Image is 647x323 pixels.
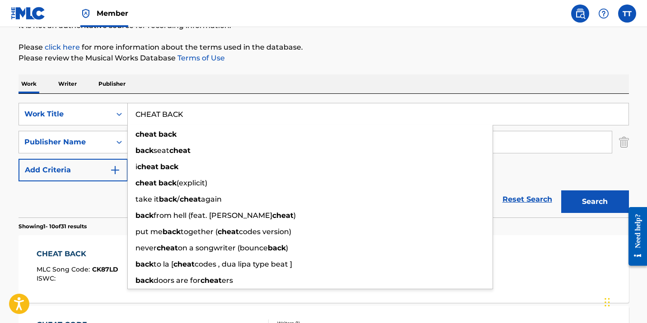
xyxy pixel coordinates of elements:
[605,289,610,316] div: Drag
[37,249,118,259] div: CHEAT BACK
[135,276,154,285] strong: back
[19,42,629,53] p: Please for more information about the terms used in the database.
[97,8,128,18] span: Member
[135,227,163,236] span: put me
[135,130,157,138] strong: cheat
[286,244,288,252] span: )
[56,74,79,93] p: Writer
[169,146,191,155] strong: cheat
[575,8,586,19] img: search
[158,130,177,138] strong: back
[201,195,222,203] span: again
[24,137,106,148] div: Publisher Name
[176,54,225,62] a: Terms of Use
[200,276,222,285] strong: cheat
[561,190,629,213] button: Search
[158,179,177,187] strong: back
[19,53,629,64] p: Please review the Musical Works Database
[598,8,609,19] img: help
[178,244,268,252] span: on a songwriter (bounce
[163,227,181,236] strong: back
[602,280,647,323] iframe: Chat Widget
[157,244,178,252] strong: cheat
[135,244,157,252] span: never
[177,179,207,187] span: (explicit)
[159,195,177,203] strong: back
[618,5,636,23] div: User Menu
[135,162,137,171] span: i
[239,227,291,236] span: codes version)
[154,211,272,220] span: from hell (feat. [PERSON_NAME]
[595,5,613,23] div: Help
[11,7,46,20] img: MLC Logo
[137,162,158,171] strong: cheat
[268,244,286,252] strong: back
[19,222,87,231] p: Showing 1 - 10 of 31 results
[45,43,80,51] a: click here
[619,131,629,153] img: Delete Criterion
[37,265,92,273] span: MLC Song Code :
[177,195,180,203] span: /
[19,103,629,217] form: Search Form
[154,146,169,155] span: seat
[571,5,589,23] a: Public Search
[154,276,200,285] span: doors are for
[218,227,239,236] strong: cheat
[135,195,159,203] span: take it
[154,260,173,268] span: to la [
[19,159,128,181] button: Add Criteria
[272,211,293,220] strong: cheat
[92,265,118,273] span: CK87LD
[96,74,128,93] p: Publisher
[135,260,154,268] strong: back
[19,235,629,303] a: CHEAT BACKMLC Song Code:CK87LDISWC:Writers (2)KASHEME [PERSON_NAME], [PERSON_NAME]Recording Artis...
[160,162,178,171] strong: back
[110,165,121,175] img: 9d2ae6d4665cec9f34b9.svg
[135,179,157,187] strong: cheat
[37,274,58,282] span: ISWC :
[622,200,647,272] iframe: Resource Center
[498,189,557,209] a: Reset Search
[24,109,106,120] div: Work Title
[181,227,218,236] span: together (
[80,8,91,19] img: Top Rightsholder
[173,260,195,268] strong: cheat
[135,211,154,220] strong: back
[19,74,39,93] p: Work
[222,276,233,285] span: ers
[293,211,296,220] span: )
[195,260,292,268] span: codes , dua lipa type beat ]
[180,195,201,203] strong: cheat
[135,146,154,155] strong: back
